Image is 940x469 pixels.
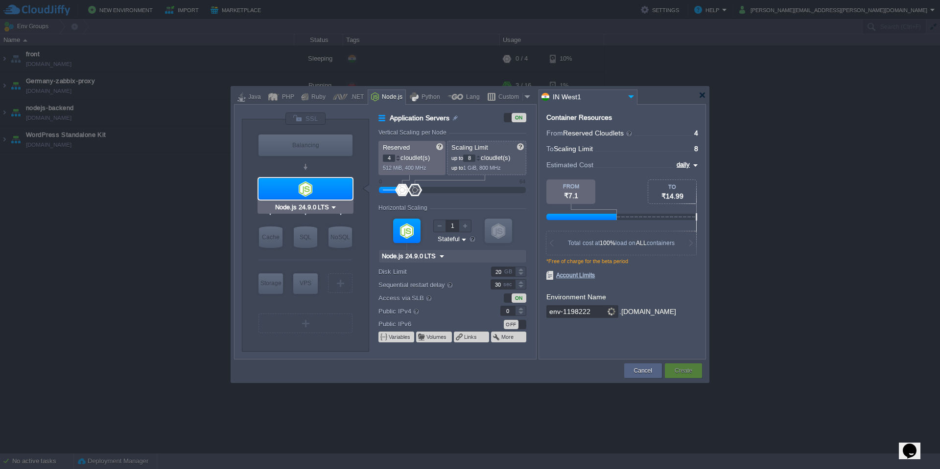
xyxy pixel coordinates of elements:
div: Python [419,90,440,105]
span: Account Limits [546,271,595,280]
p: cloudlet(s) [383,152,442,162]
label: Disk Limit [378,267,478,277]
span: Reserved [383,144,410,151]
div: Elastic VPS [293,273,318,294]
div: Storage [258,273,283,293]
div: VPS [293,273,318,293]
span: ₹14.99 [661,192,683,200]
iframe: chat widget [899,430,930,459]
div: Custom [495,90,522,105]
span: To [546,145,554,153]
span: ₹7.1 [564,192,578,200]
div: OFF [504,320,518,329]
div: Create New Layer [258,313,352,333]
label: Sequential restart delay [378,279,478,290]
button: Variables [389,333,411,341]
label: Access via SLB [378,292,478,303]
label: Public IPv6 [378,319,478,329]
div: Create New Layer [328,273,352,293]
span: 512 MiB, 400 MHz [383,165,426,171]
span: Scaling Limit [554,145,593,153]
div: SQL Databases [294,226,317,248]
button: More [501,333,515,341]
span: up to [451,155,463,161]
div: Horizontal Scaling [378,204,430,211]
div: FROM [546,183,595,189]
span: 8 [694,145,698,153]
div: .NET [348,90,364,105]
div: Balancing [258,134,352,156]
span: up to [451,165,463,171]
div: Lang [463,90,480,105]
div: TO [648,184,696,190]
div: 64 [519,179,525,184]
div: PHP [279,90,294,105]
span: From [546,129,563,137]
span: Scaling Limit [451,144,488,151]
div: .[DOMAIN_NAME] [619,305,676,318]
div: NoSQL [329,226,352,248]
span: Estimated Cost [546,159,593,170]
p: cloudlet(s) [451,152,523,162]
div: Application Servers [258,178,352,200]
span: 1 GiB, 800 MHz [463,165,501,171]
button: Links [464,333,478,341]
div: Cache [259,226,282,248]
div: NoSQL Databases [329,226,352,248]
div: sec [503,280,514,289]
div: SQL [294,226,317,248]
div: ON [512,293,526,303]
span: Reserved Cloudlets [563,129,633,137]
span: 4 [694,129,698,137]
div: ON [512,113,526,122]
button: Volumes [426,333,447,341]
div: Load Balancer [258,134,352,156]
label: Public IPv4 [378,306,478,316]
div: Vertical Scaling per Node [378,129,449,136]
div: 0 [379,179,382,184]
div: Ruby [308,90,326,105]
div: Java [245,90,261,105]
div: Node.js [379,90,402,105]
div: GB [504,267,514,276]
button: Cancel [634,366,652,376]
div: *Free of charge for the beta period [546,258,698,271]
div: Container Resources [546,114,612,121]
button: Create [675,366,692,376]
div: Storage Containers [258,273,283,294]
label: Environment Name [546,293,606,301]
